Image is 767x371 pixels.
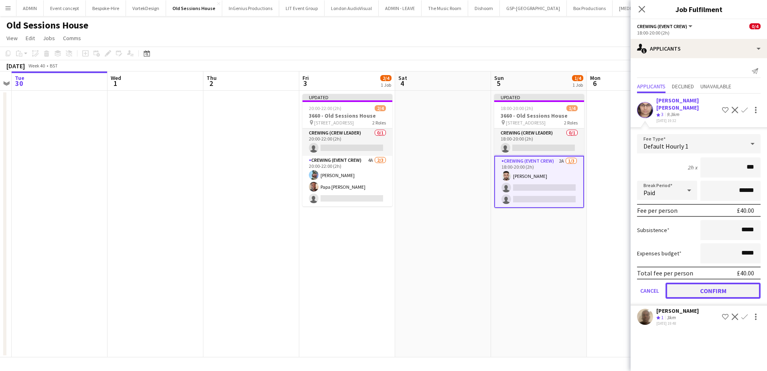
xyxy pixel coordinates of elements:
[207,74,217,82] span: Thu
[44,0,86,16] button: Event concept
[6,35,18,42] span: View
[637,250,682,257] label: Expenses budget
[564,120,578,126] span: 2 Roles
[375,105,386,111] span: 2/4
[302,112,392,119] h3: 3660 - Old Sessions House
[205,79,217,88] span: 2
[656,307,699,314] div: [PERSON_NAME]
[60,33,84,43] a: Comms
[301,79,309,88] span: 3
[493,79,504,88] span: 5
[86,0,126,16] button: Bespoke-Hire
[325,0,379,16] button: London AudioVisual
[397,79,407,88] span: 4
[494,94,584,100] div: Updated
[572,75,583,81] span: 1/4
[494,156,584,208] app-card-role: Crewing (Event Crew)2A1/318:00-20:00 (2h)[PERSON_NAME]
[566,105,578,111] span: 1/4
[688,164,697,171] div: 2h x
[506,120,546,126] span: [STREET_ADDRESS]
[737,269,754,277] div: £40.00
[302,94,392,100] div: Updated
[314,120,354,126] span: [STREET_ADDRESS]
[43,35,55,42] span: Jobs
[3,33,21,43] a: View
[14,79,24,88] span: 30
[494,128,584,156] app-card-role: Crewing (Crew Leader)0/118:00-20:00 (2h)
[501,105,533,111] span: 18:00-20:00 (2h)
[656,321,699,326] div: [DATE] 19:48
[737,206,754,214] div: £40.00
[422,0,468,16] button: The Music Room
[589,79,601,88] span: 6
[302,94,392,206] app-job-card: Updated20:00-22:00 (2h)2/43660 - Old Sessions House [STREET_ADDRESS]2 RolesCrewing (Crew Leader)0...
[398,74,407,82] span: Sat
[637,283,662,299] button: Cancel
[637,226,670,234] label: Subsistence
[643,189,655,197] span: Paid
[302,74,309,82] span: Fri
[637,23,687,29] span: Crewing (Event Crew)
[500,0,567,16] button: GSP-[GEOGRAPHIC_DATA]
[656,118,719,123] div: [DATE] 19:32
[637,84,666,89] span: Applicants
[572,82,583,88] div: 1 Job
[302,128,392,156] app-card-role: Crewing (Crew Leader)0/120:00-22:00 (2h)
[379,0,422,16] button: ADMIN - LEAVE
[656,97,719,111] div: [PERSON_NAME] [PERSON_NAME]
[661,111,664,117] span: 3
[22,33,38,43] a: Edit
[672,84,694,89] span: Declined
[661,314,664,320] span: 1
[166,0,222,16] button: Old Sessions House
[643,142,688,150] span: Default Hourly 1
[111,74,121,82] span: Wed
[381,82,391,88] div: 1 Job
[63,35,81,42] span: Comms
[468,0,500,16] button: Dishoom
[222,0,279,16] button: InGenius Productions
[302,156,392,206] app-card-role: Crewing (Event Crew)4A2/320:00-22:00 (2h)[PERSON_NAME]Papa [PERSON_NAME]
[567,0,613,16] button: Box Productions
[749,23,761,29] span: 0/4
[665,314,677,321] div: 3km
[666,283,761,299] button: Confirm
[26,63,47,69] span: Week 40
[613,0,676,16] button: [MEDICAL_DATA] Design
[16,0,44,16] button: ADMIN
[110,79,121,88] span: 1
[126,0,166,16] button: VortekDesign
[6,62,25,70] div: [DATE]
[494,94,584,208] app-job-card: Updated18:00-20:00 (2h)1/43660 - Old Sessions House [STREET_ADDRESS]2 RolesCrewing (Crew Leader)0...
[50,63,58,69] div: BST
[6,19,88,31] h1: Old Sessions House
[637,30,761,36] div: 18:00-20:00 (2h)
[637,269,693,277] div: Total fee per person
[279,0,325,16] button: LIT Event Group
[590,74,601,82] span: Mon
[494,112,584,119] h3: 3660 - Old Sessions House
[631,39,767,58] div: Applicants
[494,74,504,82] span: Sun
[15,74,24,82] span: Tue
[309,105,341,111] span: 20:00-22:00 (2h)
[40,33,58,43] a: Jobs
[700,84,731,89] span: Unavailable
[26,35,35,42] span: Edit
[631,4,767,14] h3: Job Fulfilment
[637,206,678,214] div: Fee per person
[380,75,392,81] span: 2/4
[637,23,694,29] button: Crewing (Event Crew)
[372,120,386,126] span: 2 Roles
[665,111,681,118] div: 9.3km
